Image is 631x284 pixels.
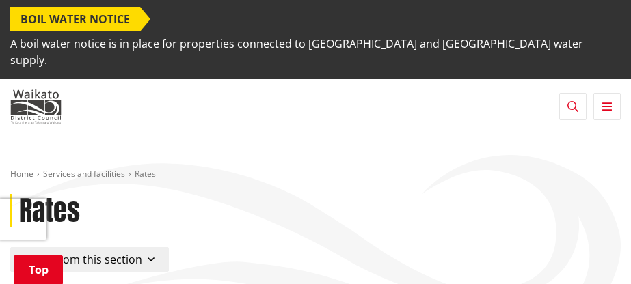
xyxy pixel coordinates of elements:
a: Services and facilities [43,168,125,180]
h1: Rates [19,194,80,227]
a: Home [10,168,33,180]
span: BOIL WATER NOTICE [10,7,140,31]
nav: breadcrumb [10,169,621,180]
a: Top [14,255,63,284]
span: Rates [135,168,156,180]
button: More from this section [10,247,169,272]
span: A boil water notice is in place for properties connected to [GEOGRAPHIC_DATA] and [GEOGRAPHIC_DAT... [10,31,621,72]
img: Waikato District Council - Te Kaunihera aa Takiwaa o Waikato [10,89,62,124]
span: More from this section [25,252,142,267]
